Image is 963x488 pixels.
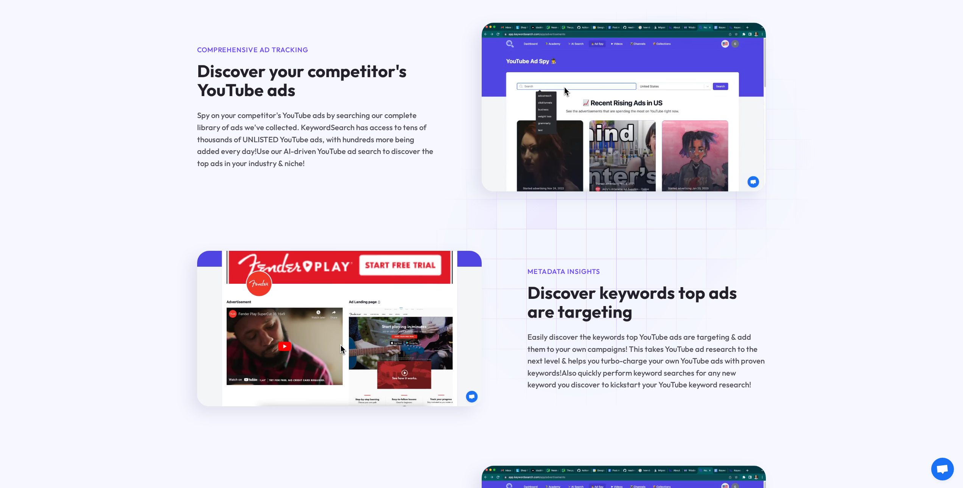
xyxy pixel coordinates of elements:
[527,331,766,391] p: Easily discover the keywords top YouTube ads are targeting & add them to your own campaigns! This...
[931,458,954,480] a: 开放式聊天
[527,283,766,321] h4: Discover keywords top ads are targeting
[197,45,436,55] div: Comprehensive Ad Tracking
[197,62,436,99] h4: Discover your competitor's YouTube ads
[527,266,766,277] div: Metadata insights
[197,109,436,169] p: Spy on your competitor's YouTube ads by searching our complete library of ads we've collected. Ke...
